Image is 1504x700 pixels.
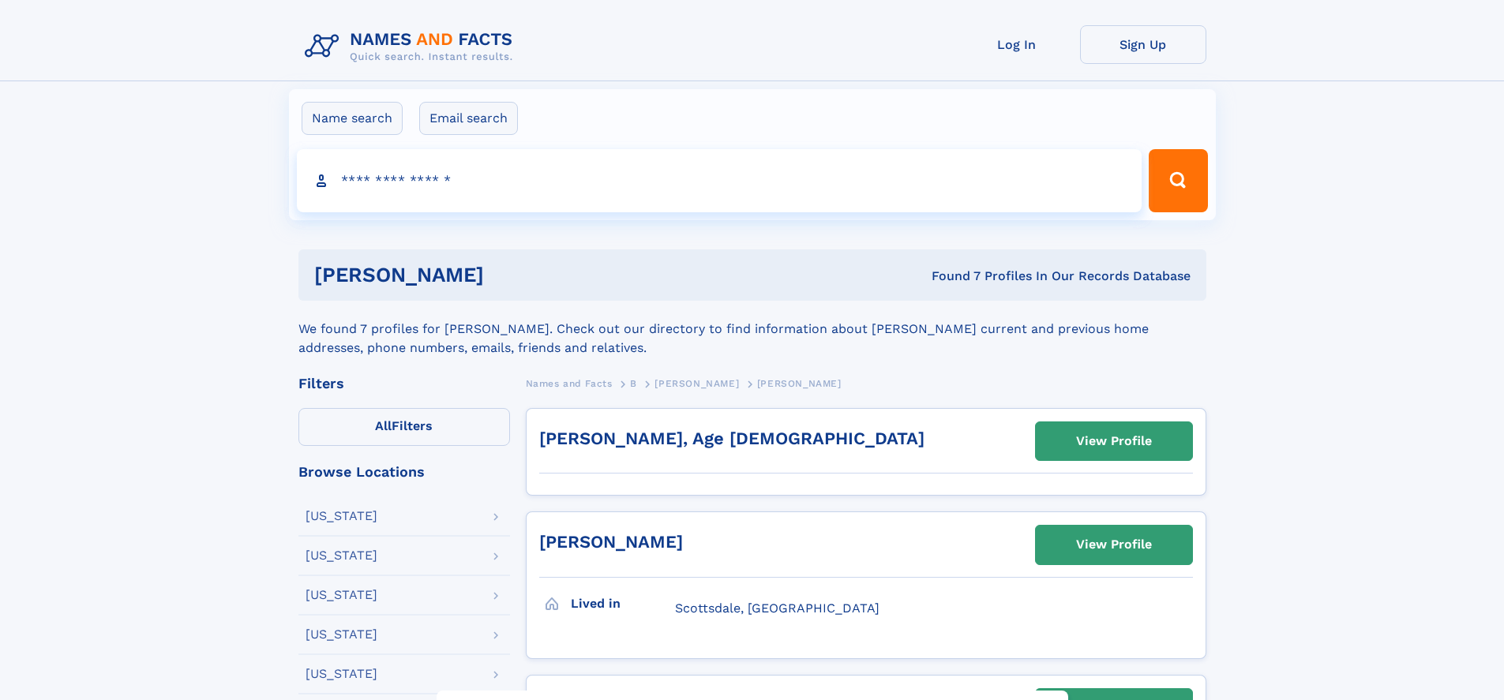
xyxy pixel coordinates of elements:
[306,549,377,562] div: [US_STATE]
[298,301,1206,357] div: We found 7 profiles for [PERSON_NAME]. Check out our directory to find information about [PERSON_...
[539,532,683,552] a: [PERSON_NAME]
[298,376,510,391] div: Filters
[1076,423,1152,459] div: View Profile
[526,373,613,393] a: Names and Facts
[1036,422,1192,460] a: View Profile
[1076,526,1152,563] div: View Profile
[297,149,1142,212] input: search input
[302,102,403,135] label: Name search
[419,102,518,135] label: Email search
[707,268,1191,285] div: Found 7 Profiles In Our Records Database
[314,265,708,285] h1: [PERSON_NAME]
[1036,526,1192,563] a: View Profile
[1080,25,1206,64] a: Sign Up
[539,429,925,448] a: [PERSON_NAME], Age [DEMOGRAPHIC_DATA]
[298,465,510,479] div: Browse Locations
[306,510,377,522] div: [US_STATE]
[298,25,526,68] img: Logo Names and Facts
[675,601,880,616] span: Scottsdale, [GEOGRAPHIC_DATA]
[1149,149,1207,212] button: Search Button
[630,378,637,389] span: B
[630,373,637,393] a: B
[654,373,739,393] a: [PERSON_NAME]
[306,628,377,641] div: [US_STATE]
[375,418,392,433] span: All
[306,668,377,680] div: [US_STATE]
[298,408,510,446] label: Filters
[757,378,842,389] span: [PERSON_NAME]
[654,378,739,389] span: [PERSON_NAME]
[954,25,1080,64] a: Log In
[571,590,675,617] h3: Lived in
[306,589,377,601] div: [US_STATE]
